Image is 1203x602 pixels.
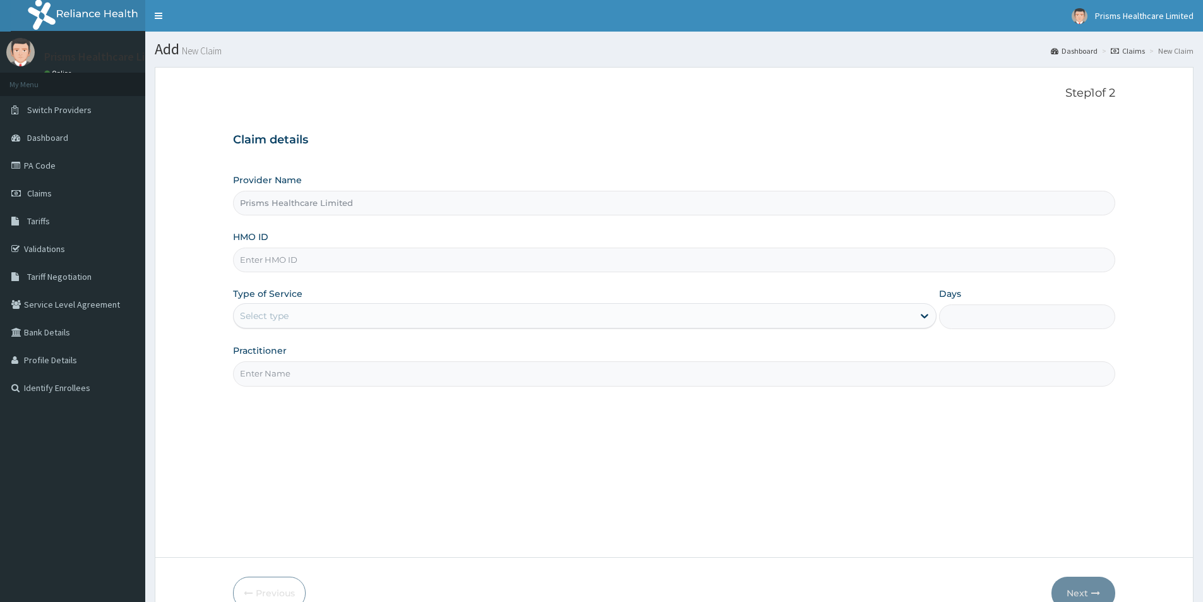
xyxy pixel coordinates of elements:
input: Enter Name [233,361,1115,386]
input: Enter HMO ID [233,248,1115,272]
span: Tariff Negotiation [27,271,92,282]
h3: Claim details [233,133,1115,147]
div: Select type [240,310,289,322]
label: Days [939,287,961,300]
li: New Claim [1146,45,1194,56]
span: Switch Providers [27,104,92,116]
span: Prisms Healthcare Limited [1095,10,1194,21]
small: New Claim [179,46,222,56]
label: Provider Name [233,174,302,186]
a: Dashboard [1051,45,1098,56]
span: Dashboard [27,132,68,143]
label: Type of Service [233,287,302,300]
span: Tariffs [27,215,50,227]
label: HMO ID [233,231,268,243]
img: User Image [6,38,35,66]
a: Claims [1111,45,1145,56]
p: Prisms Healthcare Limited [44,51,174,63]
img: User Image [1072,8,1087,24]
a: Online [44,69,75,78]
p: Step 1 of 2 [233,87,1115,100]
span: Claims [27,188,52,199]
label: Practitioner [233,344,287,357]
h1: Add [155,41,1194,57]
